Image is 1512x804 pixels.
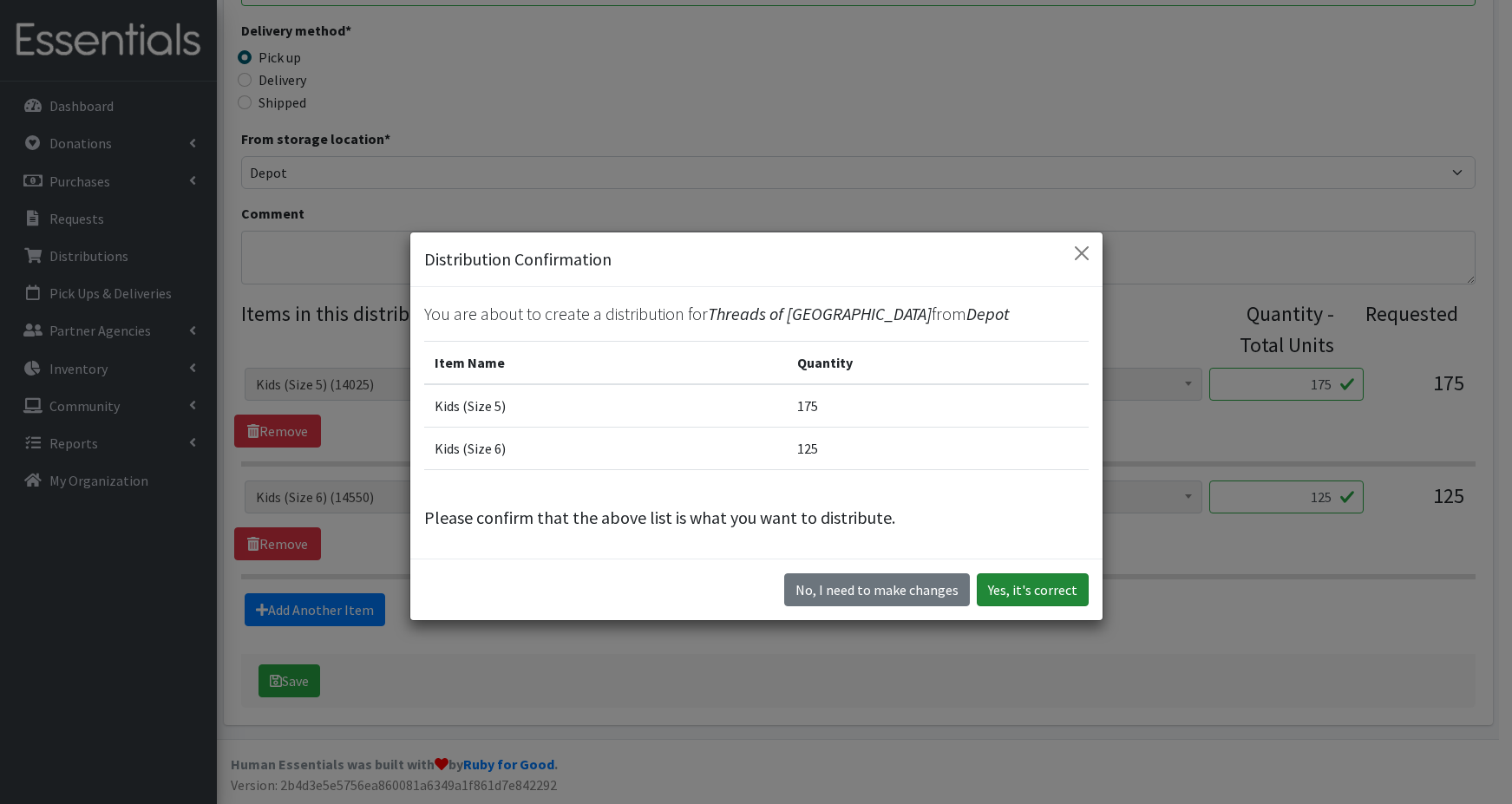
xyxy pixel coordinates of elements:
span: Depot [966,303,1010,324]
span: Threads of [GEOGRAPHIC_DATA] [708,303,932,324]
td: Kids (Size 6) [424,428,788,470]
button: Close [1068,239,1096,267]
td: 125 [787,428,1088,470]
td: Kids (Size 5) [424,384,788,428]
p: Please confirm that the above list is what you want to distribute. [424,505,1089,531]
th: Quantity [787,342,1088,385]
button: Yes, it's correct [977,573,1089,606]
td: 175 [787,384,1088,428]
h5: Distribution Confirmation [424,246,612,272]
p: You are about to create a distribution for from [424,301,1089,327]
button: No I need to make changes [784,573,970,606]
th: Item Name [424,342,788,385]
